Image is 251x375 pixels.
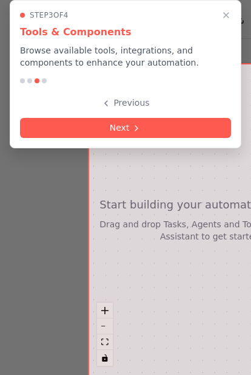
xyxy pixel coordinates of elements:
[20,118,231,138] button: Next
[20,93,231,113] button: Previous
[20,44,231,69] p: Browse available tools, integrations, and components to enhance your automation.
[30,10,69,20] span: Step 3 of 4
[20,25,231,40] h3: Tools & Components
[219,8,233,22] button: Close walkthrough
